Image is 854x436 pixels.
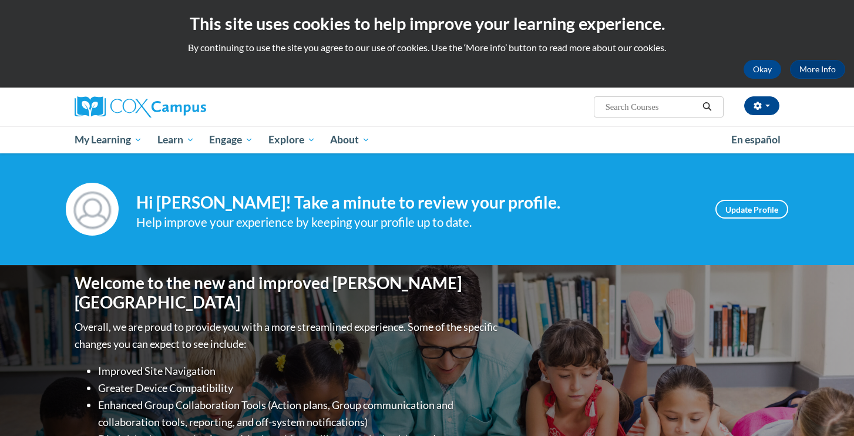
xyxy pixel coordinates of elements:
a: Explore [261,126,323,153]
span: Learn [157,133,194,147]
span: My Learning [75,133,142,147]
div: Main menu [57,126,797,153]
a: Update Profile [715,200,788,219]
li: Enhanced Group Collaboration Tools (Action plans, Group communication and collaboration tools, re... [98,397,500,431]
a: About [323,126,378,153]
a: En español [724,128,788,152]
a: Learn [150,126,202,153]
a: My Learning [67,126,150,153]
h2: This site uses cookies to help improve your learning experience. [9,12,845,35]
div: Help improve your experience by keeping your profile up to date. [136,213,698,232]
span: About [330,133,370,147]
span: En español [731,133,781,146]
span: Engage [209,133,253,147]
button: Okay [744,60,781,79]
li: Greater Device Compatibility [98,380,500,397]
img: Profile Image [66,183,119,236]
p: Overall, we are proud to provide you with a more streamlined experience. Some of the specific cha... [75,318,500,353]
input: Search Courses [604,100,698,114]
p: By continuing to use the site you agree to our use of cookies. Use the ‘More info’ button to read... [9,41,845,54]
a: Engage [201,126,261,153]
iframe: Button to launch messaging window [807,389,845,427]
img: Cox Campus [75,96,206,118]
button: Account Settings [744,96,779,115]
h1: Welcome to the new and improved [PERSON_NAME][GEOGRAPHIC_DATA] [75,273,500,313]
li: Improved Site Navigation [98,363,500,380]
button: Search [698,100,716,114]
span: Explore [268,133,315,147]
a: Cox Campus [75,96,298,118]
h4: Hi [PERSON_NAME]! Take a minute to review your profile. [136,193,698,213]
a: More Info [790,60,845,79]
